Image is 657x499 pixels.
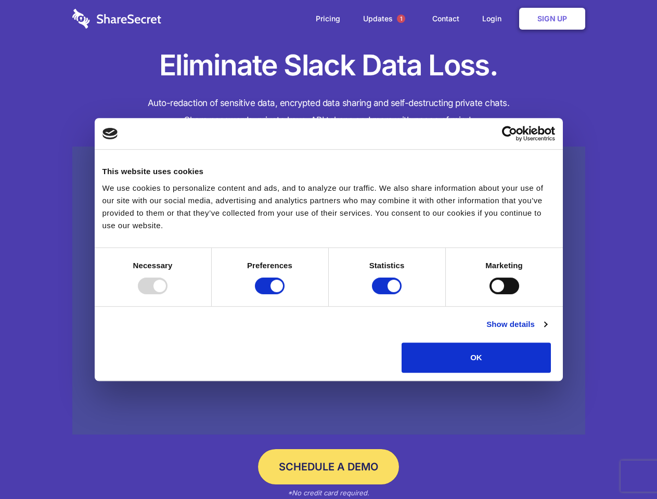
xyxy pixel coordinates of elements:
strong: Necessary [133,261,173,270]
img: logo [102,128,118,139]
a: Sign Up [519,8,585,30]
strong: Marketing [485,261,523,270]
a: Usercentrics Cookiebot - opens in a new window [464,126,555,141]
strong: Statistics [369,261,405,270]
strong: Preferences [247,261,292,270]
div: We use cookies to personalize content and ads, and to analyze our traffic. We also share informat... [102,182,555,232]
h4: Auto-redaction of sensitive data, encrypted data sharing and self-destructing private chats. Shar... [72,95,585,129]
a: Pricing [305,3,351,35]
button: OK [402,343,551,373]
a: Schedule a Demo [258,449,399,484]
a: Wistia video thumbnail [72,147,585,435]
h1: Eliminate Slack Data Loss. [72,47,585,84]
em: *No credit card required. [288,489,369,497]
div: This website uses cookies [102,165,555,178]
a: Login [472,3,517,35]
span: 1 [397,15,405,23]
a: Show details [486,318,547,331]
img: logo-wordmark-white-trans-d4663122ce5f474addd5e946df7df03e33cb6a1c49d2221995e7729f52c070b2.svg [72,9,161,29]
a: Contact [422,3,470,35]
